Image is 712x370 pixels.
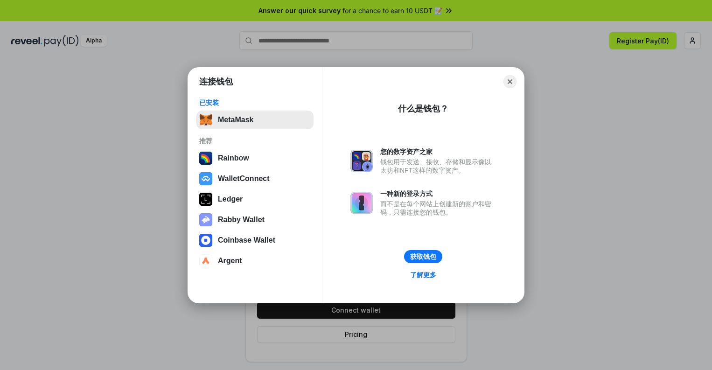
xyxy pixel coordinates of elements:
button: Coinbase Wallet [196,231,314,250]
button: WalletConnect [196,169,314,188]
img: svg+xml,%3Csvg%20width%3D%22120%22%20height%3D%22120%22%20viewBox%3D%220%200%20120%20120%22%20fil... [199,152,212,165]
img: svg+xml,%3Csvg%20fill%3D%22none%22%20height%3D%2233%22%20viewBox%3D%220%200%2035%2033%22%20width%... [199,113,212,126]
div: 获取钱包 [410,252,436,261]
div: 了解更多 [410,271,436,279]
img: svg+xml,%3Csvg%20xmlns%3D%22http%3A%2F%2Fwww.w3.org%2F2000%2Fsvg%22%20fill%3D%22none%22%20viewBox... [350,150,373,172]
img: svg+xml,%3Csvg%20xmlns%3D%22http%3A%2F%2Fwww.w3.org%2F2000%2Fsvg%22%20fill%3D%22none%22%20viewBox... [199,213,212,226]
div: 一种新的登录方式 [380,189,496,198]
button: Ledger [196,190,314,209]
div: Argent [218,257,242,265]
div: WalletConnect [218,175,270,183]
img: svg+xml,%3Csvg%20width%3D%2228%22%20height%3D%2228%22%20viewBox%3D%220%200%2028%2028%22%20fill%3D... [199,254,212,267]
img: svg+xml,%3Csvg%20width%3D%2228%22%20height%3D%2228%22%20viewBox%3D%220%200%2028%2028%22%20fill%3D... [199,234,212,247]
button: Argent [196,251,314,270]
button: Close [503,75,517,88]
button: Rabby Wallet [196,210,314,229]
img: svg+xml,%3Csvg%20width%3D%2228%22%20height%3D%2228%22%20viewBox%3D%220%200%2028%2028%22%20fill%3D... [199,172,212,185]
div: 什么是钱包？ [398,103,448,114]
div: Ledger [218,195,243,203]
div: MetaMask [218,116,253,124]
button: MetaMask [196,111,314,129]
div: 钱包用于发送、接收、存储和显示像以太坊和NFT这样的数字资产。 [380,158,496,175]
div: Rainbow [218,154,249,162]
a: 了解更多 [405,269,442,281]
img: svg+xml,%3Csvg%20xmlns%3D%22http%3A%2F%2Fwww.w3.org%2F2000%2Fsvg%22%20width%3D%2228%22%20height%3... [199,193,212,206]
button: Rainbow [196,149,314,168]
div: 推荐 [199,137,311,145]
div: 而不是在每个网站上创建新的账户和密码，只需连接您的钱包。 [380,200,496,216]
img: svg+xml,%3Csvg%20xmlns%3D%22http%3A%2F%2Fwww.w3.org%2F2000%2Fsvg%22%20fill%3D%22none%22%20viewBox... [350,192,373,214]
div: 已安装 [199,98,311,107]
div: Coinbase Wallet [218,236,275,244]
h1: 连接钱包 [199,76,233,87]
div: Rabby Wallet [218,216,265,224]
button: 获取钱包 [404,250,442,263]
div: 您的数字资产之家 [380,147,496,156]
